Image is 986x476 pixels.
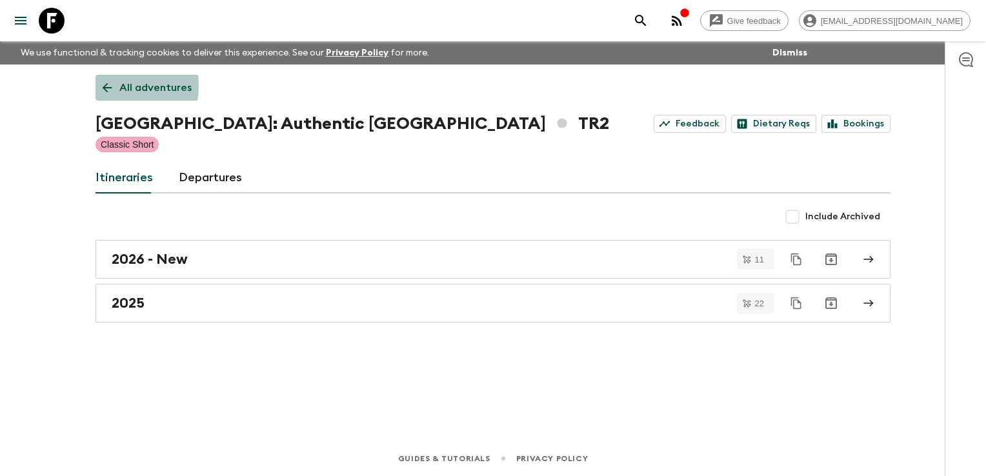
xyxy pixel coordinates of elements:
[96,111,609,137] h1: [GEOGRAPHIC_DATA]: Authentic [GEOGRAPHIC_DATA] TR2
[720,16,788,26] span: Give feedback
[821,115,890,133] a: Bookings
[700,10,789,31] a: Give feedback
[654,115,726,133] a: Feedback
[179,163,242,193] a: Departures
[769,44,810,62] button: Dismiss
[799,10,971,31] div: [EMAIL_ADDRESS][DOMAIN_NAME]
[96,163,153,193] a: Itineraries
[747,299,772,308] span: 22
[805,210,880,223] span: Include Archived
[96,240,890,279] a: 2026 - New
[112,251,188,268] h2: 2026 - New
[101,138,154,151] p: Classic Short
[628,8,654,34] button: search adventures
[818,290,844,316] button: Archive
[814,16,970,26] span: [EMAIL_ADDRESS][DOMAIN_NAME]
[15,41,434,64] p: We use functional & tracking cookies to deliver this experience. See our for more.
[398,451,490,466] a: Guides & Tutorials
[8,8,34,34] button: menu
[112,295,145,312] h2: 2025
[785,248,808,271] button: Duplicate
[119,80,192,95] p: All adventures
[747,255,772,264] span: 11
[96,284,890,322] a: 2025
[818,246,844,272] button: Archive
[731,115,816,133] a: Dietary Reqs
[785,292,808,315] button: Duplicate
[96,75,199,101] a: All adventures
[326,48,388,57] a: Privacy Policy
[516,451,588,466] a: Privacy Policy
